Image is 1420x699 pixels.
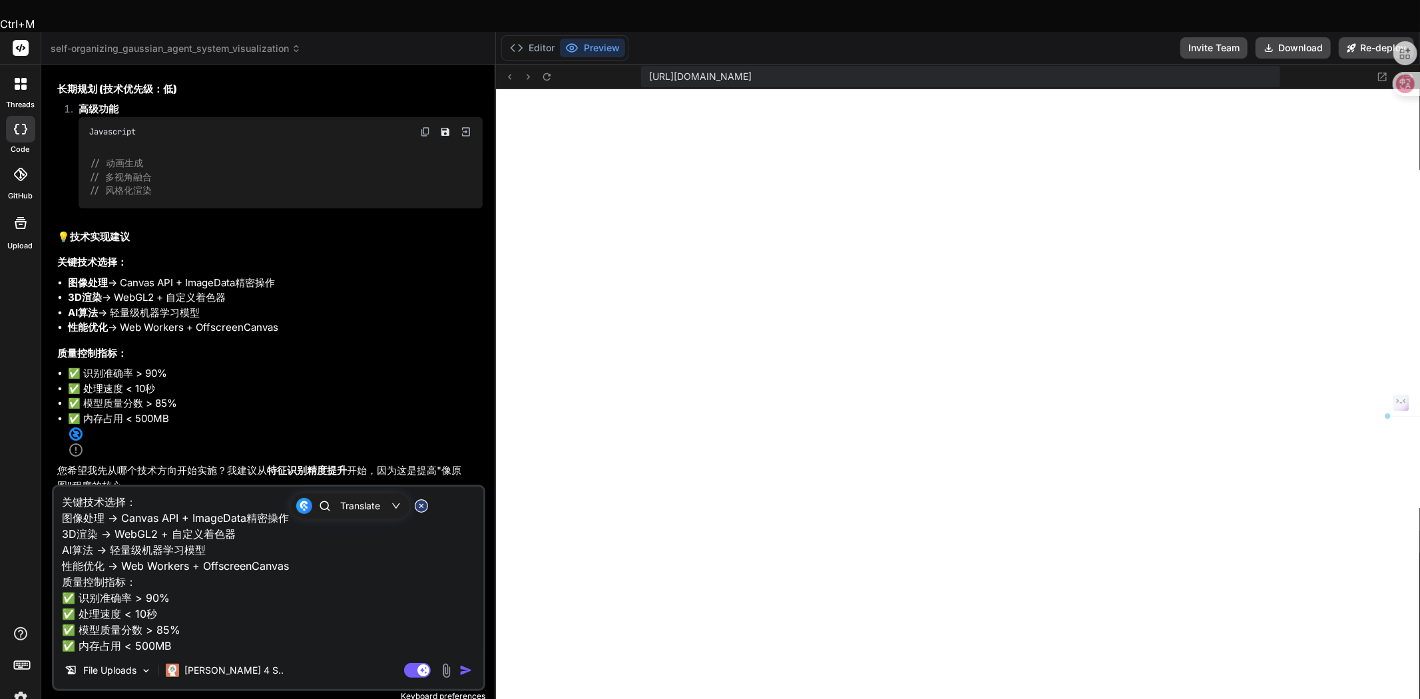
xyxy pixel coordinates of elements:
label: GitHub [8,190,33,202]
strong: AI算法 [68,306,98,319]
button: Save file [436,122,455,141]
p: [PERSON_NAME] 4 S.. [184,664,284,677]
strong: 长期规划 (技术优先级：低) [57,83,177,95]
img: Pick Models [140,665,152,676]
p: 您希望我先从哪个技术方向开始实施？我建议从 开始，因为这是提高"像原图"程度的核心。 [57,463,483,493]
img: icon [459,664,473,677]
button: Re-deploy [1339,37,1414,59]
span: // 多视角融合 [89,171,152,183]
label: code [11,144,30,155]
li: → 轻量级机器学习模型 [68,306,483,321]
strong: 性能优化 [68,321,108,334]
strong: 特征识别精度提升 [267,464,347,477]
img: copy [420,126,431,137]
button: Download [1256,37,1331,59]
button: Preview [560,39,625,57]
label: threads [6,99,35,111]
button: Editor [505,39,560,57]
img: Claude 4 Sonnet [166,664,179,677]
span: // 风格化渲染 [89,184,152,196]
img: attachment [439,663,454,678]
strong: 质量控制指标： [57,347,127,359]
button: Invite Team [1180,37,1248,59]
li: → Canvas API + ImageData精密操作 [68,276,483,291]
strong: 关键技术选择： [57,256,127,268]
span: // 动画生成 [90,158,143,170]
strong: 技术实现建议 [70,230,130,243]
span: Javascript [89,126,136,137]
img: Open in Browser [460,126,472,138]
span: [URL][DOMAIN_NAME] [649,70,752,83]
li: ✅ 内存占用 < 500MB [68,411,483,459]
strong: 高级功能 [79,103,118,115]
span: self-organizing_gaussian_agent_system_visualization [51,42,301,55]
textarea: 关键技术选择： 图像处理 → Canvas API + ImageData精密操作 3D渲染 → WebGL2 + 自定义着色器 AI算法 → 轻量级机器学习模型 性能优化 → Web Work... [54,487,483,652]
label: Upload [8,240,33,252]
li: ✅ 识别准确率 > 90% [68,366,483,381]
li: → Web Workers + OffscreenCanvas [68,320,483,336]
h2: 💡 [57,230,483,245]
strong: 3D渲染 [68,291,102,304]
p: File Uploads [83,664,136,677]
strong: 图像处理 [68,276,108,289]
li: ✅ 模型质量分数 > 85% [68,396,483,411]
li: → WebGL2 + 自定义着色器 [68,290,483,306]
li: ✅ 处理速度 < 10秒 [68,381,483,397]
